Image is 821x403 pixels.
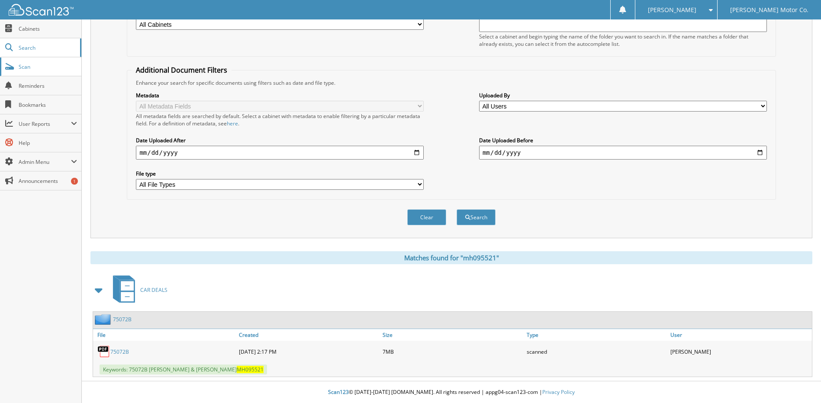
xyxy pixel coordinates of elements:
[648,7,696,13] span: [PERSON_NAME]
[668,329,812,341] a: User
[19,44,76,51] span: Search
[136,170,424,177] label: File type
[97,345,110,358] img: PDF.png
[19,139,77,147] span: Help
[136,146,424,160] input: start
[19,120,71,128] span: User Reports
[113,316,132,323] a: 75072B
[19,158,71,166] span: Admin Menu
[237,343,380,360] div: [DATE] 2:17 PM
[90,251,812,264] div: Matches found for "mh095521"
[132,79,771,86] div: Enhance your search for specific documents using filters such as date and file type.
[108,273,167,307] a: CAR DEALS
[82,382,821,403] div: © [DATE]-[DATE] [DOMAIN_NAME]. All rights reserved | appg04-scan123-com |
[19,82,77,90] span: Reminders
[457,209,496,225] button: Search
[380,343,524,360] div: 7MB
[525,329,668,341] a: Type
[237,329,380,341] a: Created
[668,343,812,360] div: [PERSON_NAME]
[71,178,78,185] div: 1
[730,7,808,13] span: [PERSON_NAME] Motor Co.
[136,112,424,127] div: All metadata fields are searched by default. Select a cabinet with metadata to enable filtering b...
[132,65,232,75] legend: Additional Document Filters
[227,120,238,127] a: here
[407,209,446,225] button: Clear
[525,343,668,360] div: scanned
[479,33,767,48] div: Select a cabinet and begin typing the name of the folder you want to search in. If the name match...
[100,365,267,374] span: Keywords: 75072B [PERSON_NAME] & [PERSON_NAME]
[380,329,524,341] a: Size
[479,92,767,99] label: Uploaded By
[93,329,237,341] a: File
[19,101,77,109] span: Bookmarks
[9,4,74,16] img: scan123-logo-white.svg
[542,388,575,396] a: Privacy Policy
[778,361,821,403] iframe: Chat Widget
[479,137,767,144] label: Date Uploaded Before
[95,314,113,325] img: folder2.png
[328,388,349,396] span: Scan123
[19,25,77,32] span: Cabinets
[140,286,167,294] span: CAR DEALS
[479,146,767,160] input: end
[19,177,77,185] span: Announcements
[136,137,424,144] label: Date Uploaded After
[136,92,424,99] label: Metadata
[110,348,129,355] a: 75072B
[19,63,77,70] span: Scan
[237,366,264,373] span: MH095521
